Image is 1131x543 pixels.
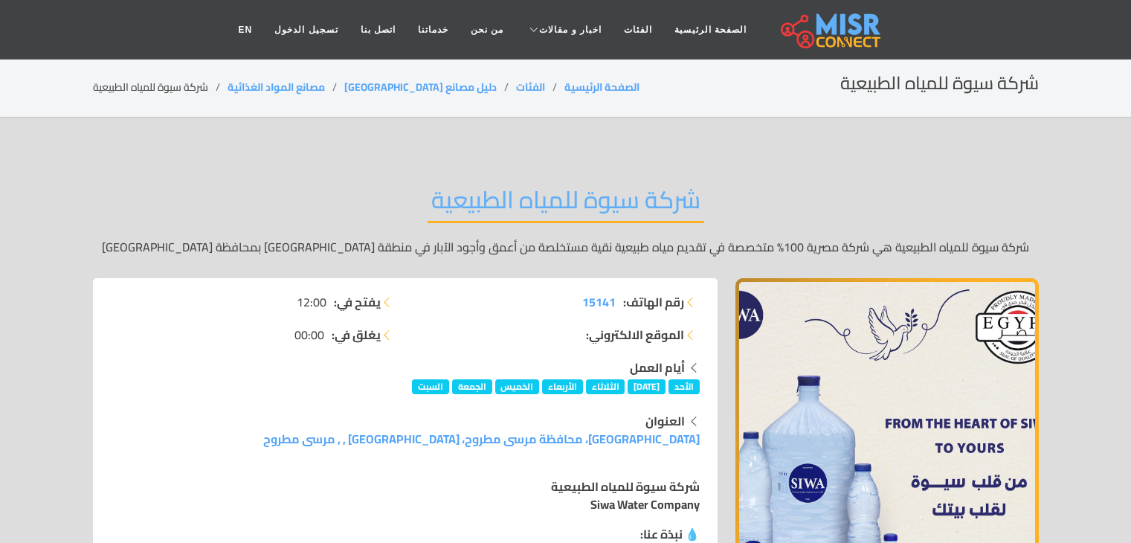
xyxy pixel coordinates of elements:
[516,77,545,97] a: الفئات
[332,326,381,344] strong: يغلق في:
[349,16,407,44] a: اتصل بنا
[428,185,704,223] h2: شركة سيوة للمياه الطبيعية
[645,410,685,432] strong: العنوان
[586,379,625,394] span: الثلاثاء
[460,16,515,44] a: من نحن
[294,326,324,344] span: 00:00
[590,493,700,515] strong: Siwa Water Company
[495,379,540,394] span: الخميس
[840,73,1039,94] h2: شركة سيوة للمياه الطبيعية
[263,428,700,450] a: [GEOGRAPHIC_DATA]، محافظة مرسى مطروح، [GEOGRAPHIC_DATA] , , مرسى مطروح
[663,16,758,44] a: الصفحة الرئيسية
[781,11,880,48] img: main.misr_connect
[628,379,666,394] span: [DATE]
[613,16,663,44] a: الفئات
[582,291,616,313] span: 15141
[228,16,264,44] a: EN
[582,293,616,311] a: 15141
[668,379,700,394] span: الأحد
[551,475,700,498] strong: شركة سيوة للمياه الطبيعية
[228,77,325,97] a: مصانع المواد الغذائية
[539,23,602,36] span: اخبار و مقالات
[407,16,460,44] a: خدماتنا
[263,16,349,44] a: تسجيل الدخول
[297,293,326,311] span: 12:00
[93,238,1039,256] p: شركة سيوة للمياه الطبيعية هي شركة مصرية 100% متخصصة في تقديم مياه طبيعية نقية مستخلصة من أعمق وأج...
[542,379,583,394] span: الأربعاء
[344,77,497,97] a: دليل مصانع [GEOGRAPHIC_DATA]
[334,293,381,311] strong: يفتح في:
[630,356,685,379] strong: أيام العمل
[586,326,684,344] strong: الموقع الالكتروني:
[564,77,639,97] a: الصفحة الرئيسية
[93,80,228,95] li: شركة سيوة للمياه الطبيعية
[515,16,613,44] a: اخبار و مقالات
[452,379,492,394] span: الجمعة
[412,379,449,394] span: السبت
[623,293,684,311] strong: رقم الهاتف:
